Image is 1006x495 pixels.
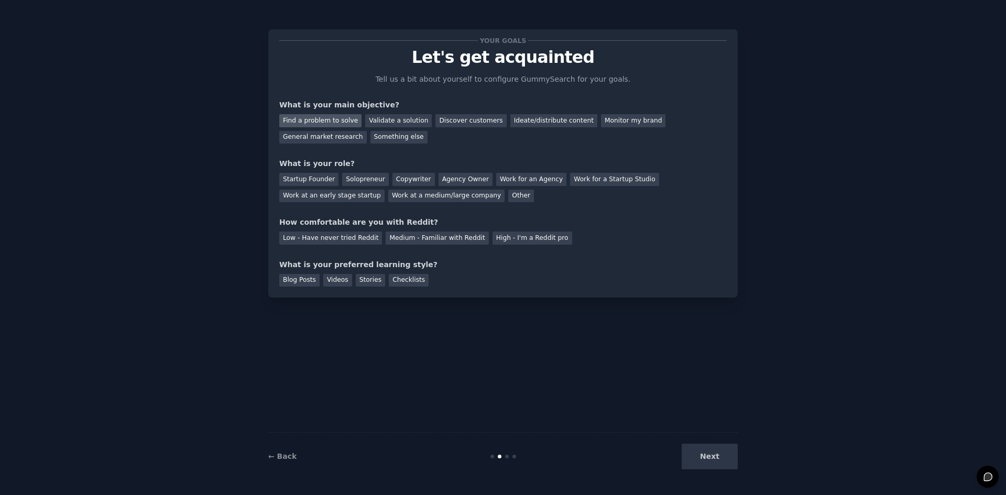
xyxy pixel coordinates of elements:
div: Checklists [389,274,429,287]
div: Blog Posts [279,274,320,287]
div: General market research [279,131,367,144]
div: Monitor my brand [601,114,665,127]
div: Discover customers [435,114,506,127]
div: Validate a solution [365,114,432,127]
div: Stories [356,274,385,287]
div: How comfortable are you with Reddit? [279,217,727,228]
div: Solopreneur [342,173,388,186]
div: Work for a Startup Studio [570,173,659,186]
div: What is your main objective? [279,100,727,111]
div: What is your role? [279,158,727,169]
div: Something else [370,131,428,144]
div: Work at an early stage startup [279,190,385,203]
a: ← Back [268,452,297,460]
div: Medium - Familiar with Reddit [386,232,488,245]
div: Work for an Agency [496,173,566,186]
div: Videos [323,274,352,287]
div: Work at a medium/large company [388,190,505,203]
p: Let's get acquainted [279,48,727,67]
div: Find a problem to solve [279,114,362,127]
div: Other [508,190,534,203]
span: Your goals [478,35,528,46]
div: Startup Founder [279,173,338,186]
div: Ideate/distribute content [510,114,597,127]
div: High - I'm a Reddit pro [493,232,572,245]
div: Agency Owner [439,173,493,186]
div: Low - Have never tried Reddit [279,232,382,245]
div: What is your preferred learning style? [279,259,727,270]
p: Tell us a bit about yourself to configure GummySearch for your goals. [371,74,635,85]
div: Copywriter [392,173,435,186]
